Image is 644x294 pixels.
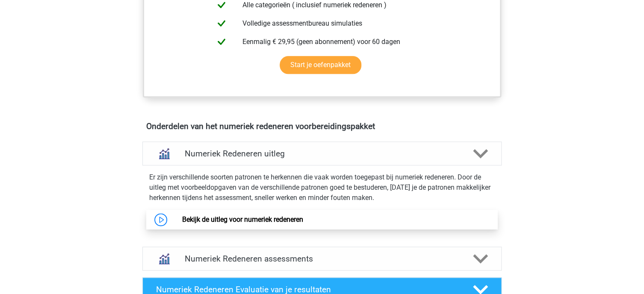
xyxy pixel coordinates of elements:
[153,143,175,165] img: numeriek redeneren uitleg
[149,172,495,203] p: Er zijn verschillende soorten patronen te herkennen die vaak worden toegepast bij numeriek redene...
[139,141,505,165] a: uitleg Numeriek Redeneren uitleg
[139,247,505,270] a: assessments Numeriek Redeneren assessments
[146,121,498,131] h4: Onderdelen van het numeriek redeneren voorbereidingspakket
[185,254,459,264] h4: Numeriek Redeneren assessments
[280,56,361,74] a: Start je oefenpakket
[185,149,459,159] h4: Numeriek Redeneren uitleg
[153,248,175,270] img: numeriek redeneren assessments
[182,215,303,223] a: Bekijk de uitleg voor numeriek redeneren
